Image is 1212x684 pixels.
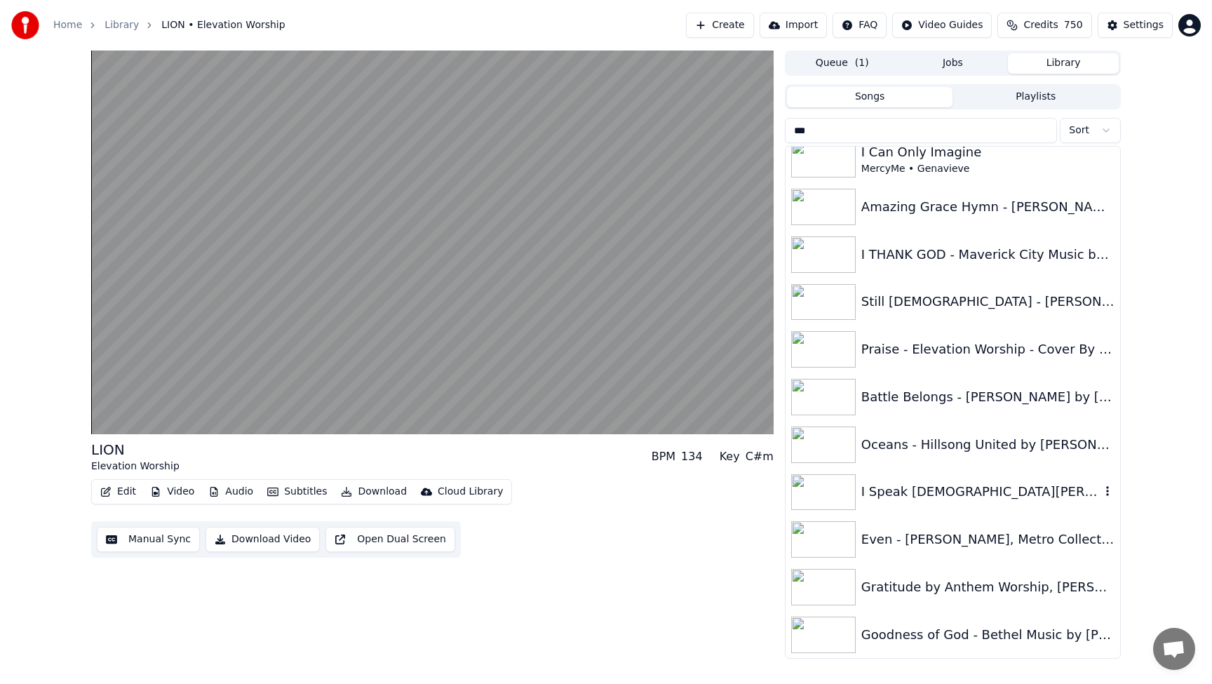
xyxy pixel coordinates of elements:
div: MercyMe • Genavieve [861,162,1115,176]
button: Library [1008,53,1119,74]
div: Key [720,448,740,465]
button: FAQ [833,13,887,38]
button: Settings [1098,13,1173,38]
div: I THANK GOD - Maverick City Music by [PERSON_NAME] LYRICS [861,245,1115,264]
div: Goodness of God - Bethel Music by [PERSON_NAME] [861,625,1115,645]
button: Audio [203,482,259,502]
div: LION [91,440,180,460]
span: LION • Elevation Worship [161,18,285,32]
div: Settings [1124,18,1164,32]
div: BPM [652,448,675,465]
span: Credits [1023,18,1058,32]
div: Still [DEMOGRAPHIC_DATA] - [PERSON_NAME] & Metro Collective Worship [861,292,1115,311]
button: Edit [95,482,142,502]
button: Jobs [898,53,1009,74]
div: Cloud Library [438,485,503,499]
div: Gratitude by Anthem Worship, [PERSON_NAME] & Mass Anthem [861,577,1115,597]
div: Even - [PERSON_NAME], Metro Collective, Mass Anthem [861,530,1115,549]
button: Playlists [952,87,1119,107]
button: Download [335,482,412,502]
button: Credits750 [997,13,1091,38]
button: Subtitles [262,482,332,502]
a: Home [53,18,82,32]
button: Video Guides [892,13,992,38]
button: Video [144,482,200,502]
button: Open Dual Screen [325,527,455,552]
div: Oceans - Hillsong United by [PERSON_NAME] | Collab w/ Anthem Worship + @MassAnthem [861,435,1115,455]
div: Elevation Worship [91,460,180,474]
button: Songs [787,87,953,107]
div: I Can Only Imagine [861,142,1115,162]
nav: breadcrumb [53,18,285,32]
img: youka [11,11,39,39]
button: Manual Sync [97,527,200,552]
button: Download Video [206,527,320,552]
span: ( 1 ) [855,56,869,70]
span: 750 [1064,18,1083,32]
div: Praise - Elevation Worship - Cover By [PERSON_NAME] [861,340,1115,359]
div: Battle Belongs - [PERSON_NAME] by [PERSON_NAME] [861,387,1115,407]
button: Import [760,13,827,38]
div: C#m [746,448,774,465]
a: Library [105,18,139,32]
button: Queue [787,53,898,74]
div: 134 [681,448,703,465]
button: Create [686,13,754,38]
div: I Speak [DEMOGRAPHIC_DATA][PERSON_NAME] cover by [PERSON_NAME] | Anthem Worship | Mass Anthem [861,482,1100,502]
div: Amazing Grace Hymn - [PERSON_NAME] & Metro Collective Worship [861,197,1115,217]
a: Open chat [1153,628,1195,670]
span: Sort [1069,123,1089,138]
